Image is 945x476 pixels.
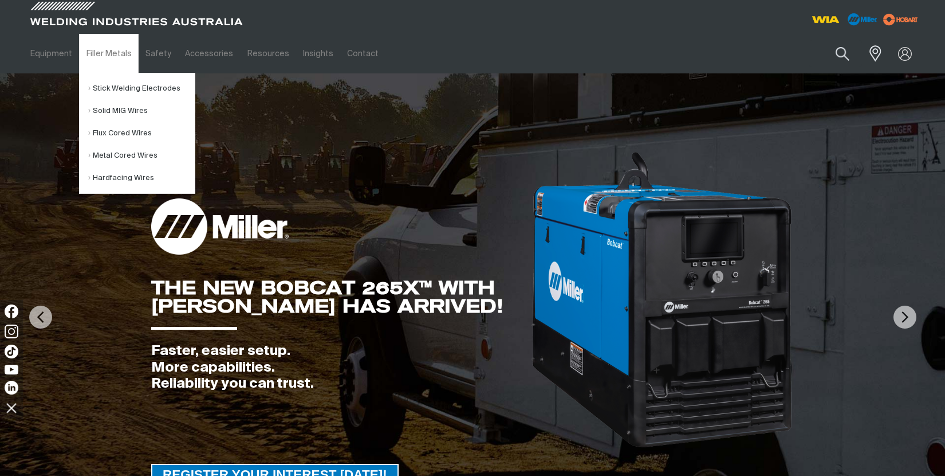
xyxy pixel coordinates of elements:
[151,279,530,315] div: THE NEW BOBCAT 265X™ WITH [PERSON_NAME] HAS ARRIVED!
[5,381,18,395] img: LinkedIn
[88,167,195,189] a: Hardfacing Wires
[88,122,195,145] a: Flux Cored Wires
[79,73,195,194] ul: Filler Metals Submenu
[88,145,195,167] a: Metal Cored Wires
[178,34,240,73] a: Accessories
[296,34,340,73] a: Insights
[23,34,79,73] a: Equipment
[2,398,21,418] img: hide socials
[139,34,178,73] a: Safety
[88,77,195,100] a: Stick Welding Electrodes
[5,345,18,358] img: TikTok
[23,34,697,73] nav: Main
[893,306,916,329] img: NextArrow
[880,11,922,28] img: miller
[151,343,530,392] div: Faster, easier setup. More capabilities. Reliability you can trust.
[823,40,862,67] button: Search products
[5,305,18,318] img: Facebook
[241,34,296,73] a: Resources
[5,325,18,338] img: Instagram
[29,306,52,329] img: PrevArrow
[340,34,385,73] a: Contact
[809,40,862,67] input: Product name or item number...
[88,100,195,122] a: Solid MIG Wires
[79,34,138,73] a: Filler Metals
[5,365,18,374] img: YouTube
